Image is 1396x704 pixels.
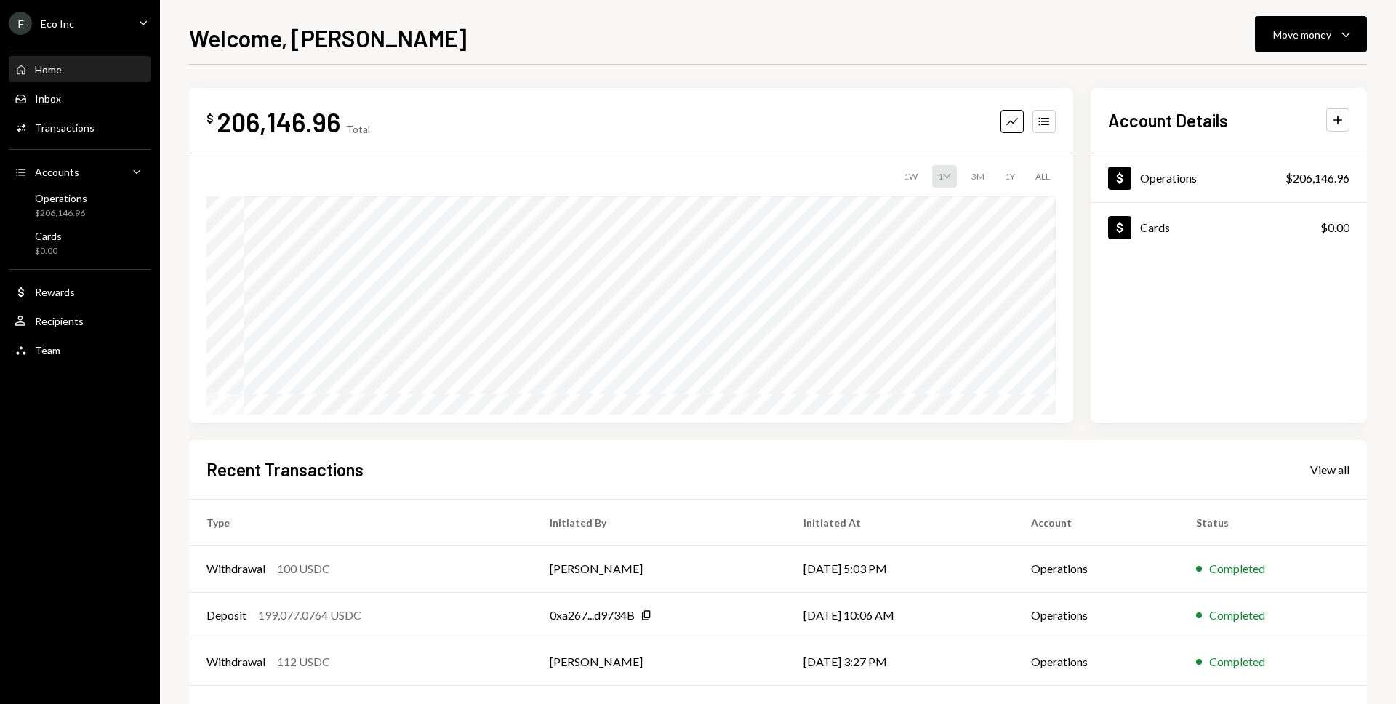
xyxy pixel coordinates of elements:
[1209,607,1265,624] div: Completed
[35,315,84,327] div: Recipients
[966,165,990,188] div: 3M
[1014,545,1179,592] td: Operations
[532,639,786,685] td: [PERSON_NAME]
[9,279,151,305] a: Rewards
[1014,499,1179,545] th: Account
[9,308,151,334] a: Recipients
[532,545,786,592] td: [PERSON_NAME]
[206,653,265,671] div: Withdrawal
[35,245,62,257] div: $0.00
[1140,220,1170,234] div: Cards
[9,225,151,260] a: Cards$0.00
[206,560,265,577] div: Withdrawal
[206,111,214,126] div: $
[9,56,151,82] a: Home
[206,457,364,481] h2: Recent Transactions
[189,499,532,545] th: Type
[189,23,467,52] h1: Welcome, [PERSON_NAME]
[35,63,62,76] div: Home
[1091,203,1367,252] a: Cards$0.00
[1014,639,1179,685] td: Operations
[1014,592,1179,639] td: Operations
[999,165,1021,188] div: 1Y
[1310,463,1349,477] div: View all
[1209,653,1265,671] div: Completed
[35,192,87,204] div: Operations
[786,545,1014,592] td: [DATE] 5:03 PM
[1255,16,1367,52] button: Move money
[35,121,95,134] div: Transactions
[786,592,1014,639] td: [DATE] 10:06 AM
[9,12,32,35] div: E
[9,85,151,111] a: Inbox
[1140,171,1197,185] div: Operations
[35,344,60,356] div: Team
[1209,560,1265,577] div: Completed
[346,123,370,135] div: Total
[35,92,61,105] div: Inbox
[217,105,340,138] div: 206,146.96
[35,286,75,298] div: Rewards
[550,607,635,624] div: 0xa267...d9734B
[1179,499,1367,545] th: Status
[206,607,246,624] div: Deposit
[9,159,151,185] a: Accounts
[1091,153,1367,202] a: Operations$206,146.96
[1030,165,1056,188] div: ALL
[258,607,361,624] div: 199,077.0764 USDC
[532,499,786,545] th: Initiated By
[1108,108,1228,132] h2: Account Details
[1273,27,1331,42] div: Move money
[9,188,151,223] a: Operations$206,146.96
[786,639,1014,685] td: [DATE] 3:27 PM
[1310,461,1349,477] a: View all
[786,499,1014,545] th: Initiated At
[9,337,151,363] a: Team
[932,165,957,188] div: 1M
[41,17,74,30] div: Eco Inc
[35,230,62,242] div: Cards
[9,114,151,140] a: Transactions
[277,653,330,671] div: 112 USDC
[898,165,923,188] div: 1W
[35,207,87,220] div: $206,146.96
[1285,169,1349,187] div: $206,146.96
[1320,219,1349,236] div: $0.00
[277,560,330,577] div: 100 USDC
[35,166,79,178] div: Accounts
